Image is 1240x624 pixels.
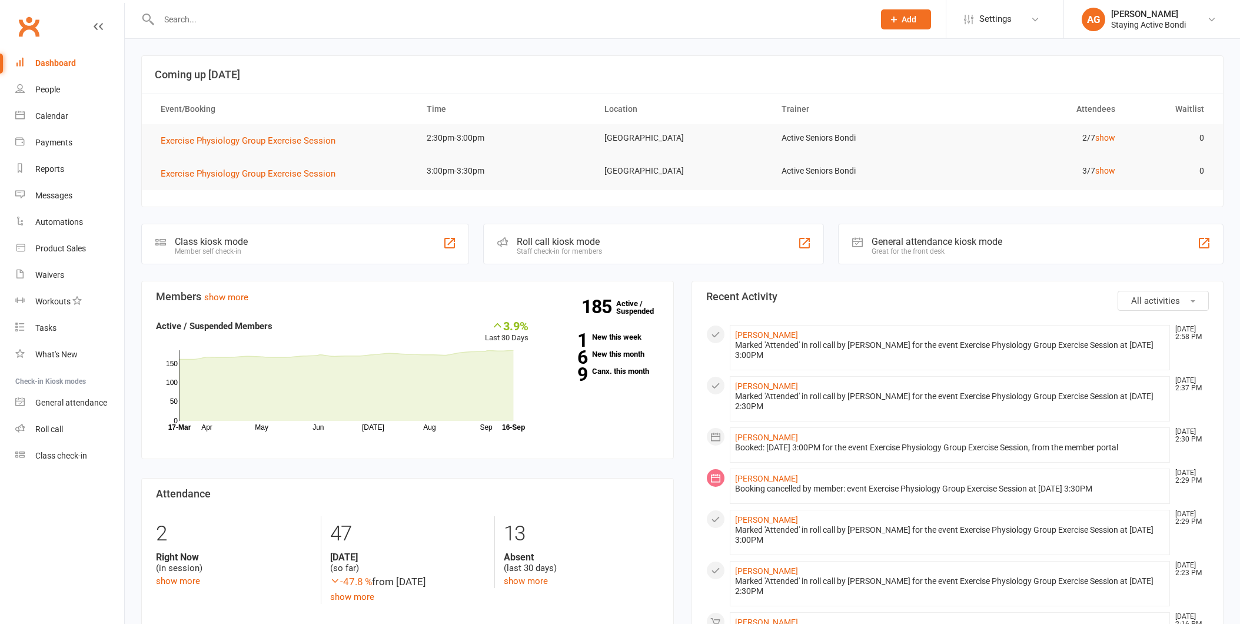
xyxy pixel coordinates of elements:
a: 185Active / Suspended [616,291,668,324]
a: [PERSON_NAME] [735,566,798,576]
div: Staying Active Bondi [1111,19,1186,30]
div: Staff check-in for members [517,247,602,255]
div: Tasks [35,323,56,333]
h3: Recent Activity [706,291,1209,303]
h3: Attendance [156,488,659,500]
td: 0 [1126,157,1215,185]
div: from [DATE] [330,574,486,590]
a: Clubworx [14,12,44,41]
a: show [1095,166,1115,175]
th: Event/Booking [150,94,416,124]
time: [DATE] 2:29 PM [1169,510,1208,526]
div: [PERSON_NAME] [1111,9,1186,19]
div: AG [1082,8,1105,31]
div: Workouts [35,297,71,306]
div: (last 30 days) [504,552,659,574]
time: [DATE] 2:29 PM [1169,469,1208,484]
span: All activities [1131,296,1180,306]
strong: Active / Suspended Members [156,321,272,331]
div: General attendance [35,398,107,407]
a: Dashboard [15,50,124,77]
a: show more [504,576,548,586]
td: [GEOGRAPHIC_DATA] [594,157,771,185]
h3: Members [156,291,659,303]
div: Reports [35,164,64,174]
a: Messages [15,182,124,209]
div: Dashboard [35,58,76,68]
div: Roll call kiosk mode [517,236,602,247]
a: General attendance kiosk mode [15,390,124,416]
strong: Right Now [156,552,312,563]
a: People [15,77,124,103]
td: 2:30pm-3:00pm [416,124,593,152]
th: Trainer [771,94,948,124]
time: [DATE] 2:58 PM [1169,326,1208,341]
strong: 1 [546,331,587,349]
strong: 6 [546,348,587,366]
div: (in session) [156,552,312,574]
a: Automations [15,209,124,235]
div: Booking cancelled by member: event Exercise Physiology Group Exercise Session at [DATE] 3:30PM [735,484,1165,494]
a: [PERSON_NAME] [735,381,798,391]
td: 2/7 [949,124,1126,152]
a: Tasks [15,315,124,341]
a: 9Canx. this month [546,367,659,375]
td: Active Seniors Bondi [771,157,948,185]
th: Attendees [949,94,1126,124]
a: [PERSON_NAME] [735,433,798,442]
strong: 9 [546,366,587,383]
span: Add [902,15,916,24]
th: Time [416,94,593,124]
div: Last 30 Days [485,319,528,344]
div: Messages [35,191,72,200]
strong: [DATE] [330,552,486,563]
a: show more [156,576,200,586]
time: [DATE] 2:23 PM [1169,562,1208,577]
h3: Coming up [DATE] [155,69,1210,81]
span: -47.8 % [330,576,372,588]
div: General attendance kiosk mode [872,236,1002,247]
th: Location [594,94,771,124]
div: Marked 'Attended' in roll call by [PERSON_NAME] for the event Exercise Physiology Group Exercise ... [735,576,1165,596]
a: show more [204,292,248,303]
a: show more [330,592,374,602]
a: Reports [15,156,124,182]
div: Booked: [DATE] 3:00PM for the event Exercise Physiology Group Exercise Session, from the member p... [735,443,1165,453]
a: Class kiosk mode [15,443,124,469]
a: Waivers [15,262,124,288]
div: Roll call [35,424,63,434]
th: Waitlist [1126,94,1215,124]
div: Payments [35,138,72,147]
a: What's New [15,341,124,368]
div: Member self check-in [175,247,248,255]
div: Automations [35,217,83,227]
span: Exercise Physiology Group Exercise Session [161,168,335,179]
span: Exercise Physiology Group Exercise Session [161,135,335,146]
a: 6New this month [546,350,659,358]
div: People [35,85,60,94]
td: 3/7 [949,157,1126,185]
td: [GEOGRAPHIC_DATA] [594,124,771,152]
div: 3.9% [485,319,528,332]
strong: 185 [581,298,616,316]
div: Class check-in [35,451,87,460]
div: What's New [35,350,78,359]
div: Waivers [35,270,64,280]
td: 3:00pm-3:30pm [416,157,593,185]
div: 13 [504,516,659,552]
time: [DATE] 2:30 PM [1169,428,1208,443]
a: [PERSON_NAME] [735,330,798,340]
a: Roll call [15,416,124,443]
button: All activities [1118,291,1209,311]
div: Marked 'Attended' in roll call by [PERSON_NAME] for the event Exercise Physiology Group Exercise ... [735,340,1165,360]
span: Settings [979,6,1012,32]
a: Calendar [15,103,124,130]
div: Calendar [35,111,68,121]
a: Workouts [15,288,124,315]
time: [DATE] 2:37 PM [1169,377,1208,392]
td: Active Seniors Bondi [771,124,948,152]
a: [PERSON_NAME] [735,474,798,483]
button: Add [881,9,931,29]
button: Exercise Physiology Group Exercise Session [161,134,344,148]
div: Marked 'Attended' in roll call by [PERSON_NAME] for the event Exercise Physiology Group Exercise ... [735,391,1165,411]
